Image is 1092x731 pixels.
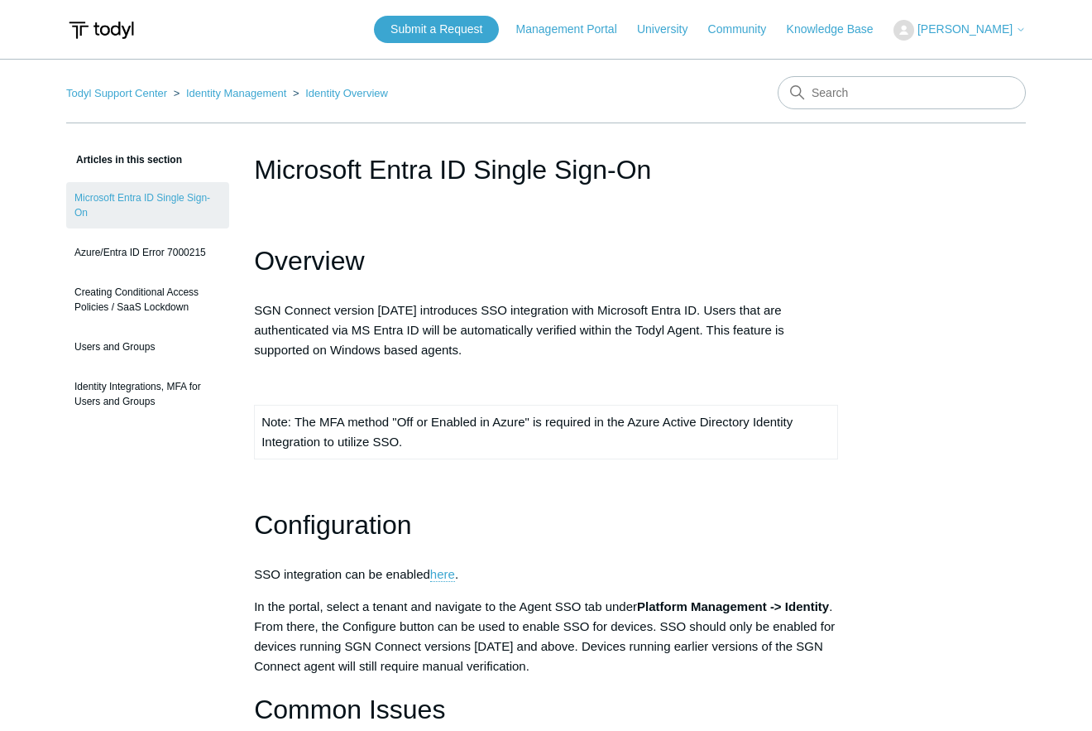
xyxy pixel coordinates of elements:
[254,504,838,546] h1: Configuration
[186,87,286,99] a: Identity Management
[66,182,229,228] a: Microsoft Entra ID Single Sign-On
[66,277,229,323] a: Creating Conditional Access Policies / SaaS Lockdown
[254,301,838,360] p: SGN Connect version [DATE] introduces SSO integration with Microsoft Entra ID. Users that are aut...
[254,150,838,190] h1: Microsoft Entra ID Single Sign-On
[66,87,170,99] li: Todyl Support Center
[254,565,838,584] p: SSO integration can be enabled .
[170,87,290,99] li: Identity Management
[917,22,1013,36] span: [PERSON_NAME]
[255,406,838,459] td: Note: The MFA method "Off or Enabled in Azure" is required in the Azure Active Directory Identity...
[254,597,838,676] p: In the portal, select a tenant and navigate to the Agent SSO tab under . From there, the Configur...
[66,371,229,417] a: Identity Integrations, MFA for Users and Groups
[893,20,1026,41] button: [PERSON_NAME]
[708,21,783,38] a: Community
[290,87,388,99] li: Identity Overview
[637,21,704,38] a: University
[254,689,838,731] h1: Common Issues
[374,16,499,43] a: Submit a Request
[66,154,182,166] span: Articles in this section
[66,331,229,363] a: Users and Groups
[430,567,455,582] a: here
[66,87,167,99] a: Todyl Support Center
[66,237,229,268] a: Azure/Entra ID Error 7000215
[778,76,1026,109] input: Search
[516,21,634,38] a: Management Portal
[305,87,388,99] a: Identity Overview
[787,21,890,38] a: Knowledge Base
[637,599,829,613] strong: Platform Management -> Identity
[66,15,136,46] img: Todyl Support Center Help Center home page
[254,240,838,282] h1: Overview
